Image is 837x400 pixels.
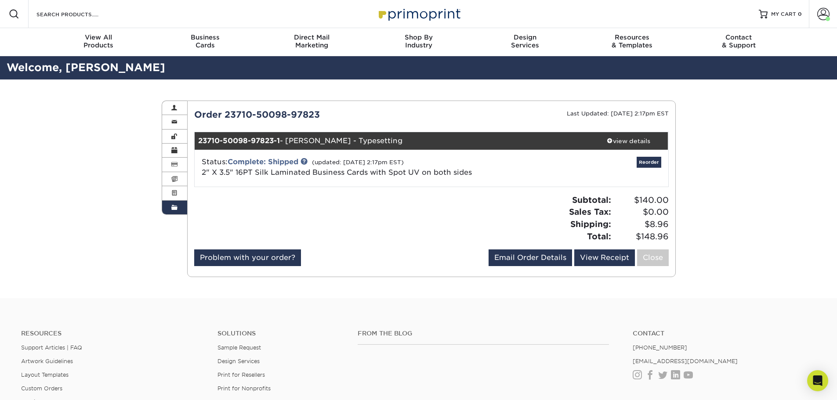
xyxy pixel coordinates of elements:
[195,157,510,178] div: Status:
[807,370,828,391] div: Open Intercom Messenger
[45,33,152,49] div: Products
[217,344,261,351] a: Sample Request
[375,4,463,23] img: Primoprint
[685,33,792,41] span: Contact
[489,249,572,266] a: Email Order Details
[258,33,365,41] span: Direct Mail
[637,157,661,168] a: Reorder
[637,249,669,266] a: Close
[152,33,258,41] span: Business
[614,231,669,243] span: $148.96
[258,33,365,49] div: Marketing
[228,158,298,166] a: Complete: Shipped
[312,159,404,166] small: (updated: [DATE] 2:17pm EST)
[472,28,579,56] a: DesignServices
[45,33,152,41] span: View All
[570,219,611,229] strong: Shipping:
[685,28,792,56] a: Contact& Support
[45,28,152,56] a: View AllProducts
[572,195,611,205] strong: Subtotal:
[365,33,472,41] span: Shop By
[579,28,685,56] a: Resources& Templates
[195,132,589,150] div: - [PERSON_NAME] - Typesetting
[358,330,609,337] h4: From the Blog
[21,358,73,364] a: Artwork Guidelines
[217,330,344,337] h4: Solutions
[589,137,668,145] div: view details
[36,9,121,19] input: SEARCH PRODUCTS.....
[798,11,802,17] span: 0
[217,385,271,392] a: Print for Nonprofits
[579,33,685,41] span: Resources
[579,33,685,49] div: & Templates
[567,110,669,117] small: Last Updated: [DATE] 2:17pm EST
[569,207,611,216] strong: Sales Tax:
[21,330,204,337] h4: Resources
[685,33,792,49] div: & Support
[771,11,796,18] span: MY CART
[188,108,431,121] div: Order 23710-50098-97823
[365,33,472,49] div: Industry
[258,28,365,56] a: Direct MailMarketing
[633,358,738,364] a: [EMAIL_ADDRESS][DOMAIN_NAME]
[217,371,265,378] a: Print for Resellers
[614,194,669,206] span: $140.00
[587,231,611,241] strong: Total:
[472,33,579,49] div: Services
[574,249,635,266] a: View Receipt
[194,249,301,266] a: Problem with your order?
[614,218,669,231] span: $8.96
[633,344,687,351] a: [PHONE_NUMBER]
[21,344,82,351] a: Support Articles | FAQ
[152,33,258,49] div: Cards
[614,206,669,218] span: $0.00
[365,28,472,56] a: Shop ByIndustry
[589,132,668,150] a: view details
[472,33,579,41] span: Design
[633,330,816,337] a: Contact
[198,137,280,145] strong: 23710-50098-97823-1
[217,358,260,364] a: Design Services
[152,28,258,56] a: BusinessCards
[202,168,472,177] a: 2" X 3.5" 16PT Silk Laminated Business Cards with Spot UV on both sides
